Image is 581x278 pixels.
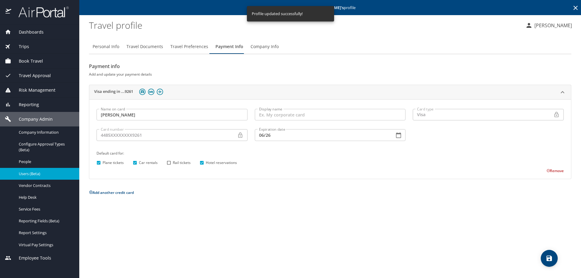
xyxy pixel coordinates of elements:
[206,160,237,165] span: Hotel reservations
[157,89,163,95] img: plane
[89,85,571,100] div: Visa ending in ...9261
[215,43,243,51] span: Payment Info
[523,20,574,31] button: [PERSON_NAME]
[103,160,124,165] span: Plane tickets
[19,242,72,248] span: Virtual Pay Settings
[89,61,571,71] h2: Payment info
[170,43,208,51] span: Travel Preferences
[547,168,564,173] button: Remove
[93,43,119,51] span: Personal Info
[139,89,146,95] img: car
[89,190,134,195] button: Add another credit card
[89,71,571,77] h6: Add and update your payment details
[11,116,53,123] span: Company Admin
[11,58,43,64] span: Book Travel
[12,6,69,18] img: airportal-logo.png
[541,250,558,267] button: save
[19,129,72,135] span: Company Information
[139,160,158,165] span: Car rentals
[11,101,39,108] span: Reporting
[19,206,72,212] span: Service Fees
[126,43,163,51] span: Travel Documents
[19,218,72,224] span: Reporting Fields (Beta)
[81,6,579,10] p: Editing profile
[252,8,303,20] div: Profile updated successfully!
[11,43,29,50] span: Trips
[19,159,72,165] span: People
[413,109,553,120] div: Visa
[94,89,133,96] h2: Visa ending in ...9261
[19,183,72,188] span: Vendor Contracts
[19,171,72,177] span: Users (Beta)
[97,150,564,156] h6: Default card for:
[11,72,51,79] span: Travel Approval
[148,89,154,95] img: hotel
[89,16,520,34] h1: Travel profile
[89,39,571,54] div: Profile
[251,43,279,51] span: Company Info
[173,160,191,165] span: Rail tickets
[89,99,571,178] div: Visa ending in ...9261
[11,255,51,261] span: Employee Tools
[19,141,72,153] span: Configure Approval Types (Beta)
[255,129,390,141] input: MM/YY
[11,87,55,93] span: Risk Management
[11,29,44,35] span: Dashboards
[19,230,72,236] span: Report Settings
[5,6,12,18] img: icon-airportal.png
[255,109,406,120] input: Ex. My corporate card
[533,22,572,29] p: [PERSON_NAME]
[19,195,72,200] span: Help Desk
